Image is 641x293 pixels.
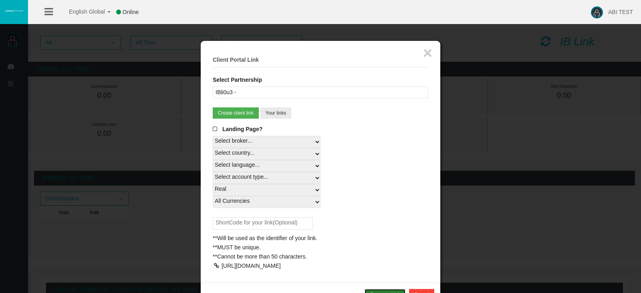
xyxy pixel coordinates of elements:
[608,9,633,15] span: ABI TEST
[213,263,220,269] div: Copy Direct Link
[222,126,262,132] span: Landing Page?
[423,45,432,61] button: ×
[591,6,603,18] img: user-image
[260,107,292,119] button: Your links
[213,57,259,63] b: Client Portal Link
[213,75,262,85] label: Select Partnership
[4,9,24,12] img: logo.svg
[123,9,139,15] span: Online
[222,263,281,269] div: [URL][DOMAIN_NAME]
[213,107,259,119] button: Create client link
[58,8,105,15] span: English Global
[213,87,428,98] div: IBli0u3 -
[213,217,313,230] input: ShortCode for your link(Optional)
[213,234,428,243] div: **Will be used as the identifier of your link.
[213,252,428,261] div: **Cannot be more than 50 characters.
[213,243,428,252] div: **MUST be unique.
